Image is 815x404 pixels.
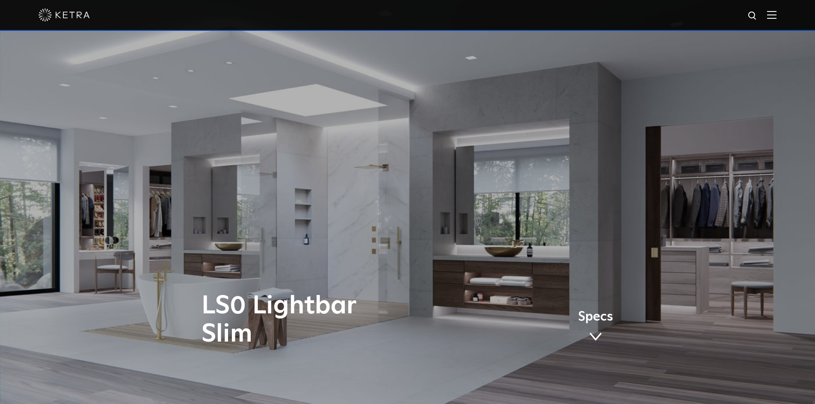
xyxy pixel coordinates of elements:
img: search icon [747,11,758,21]
a: Specs [578,311,613,344]
img: Hamburger%20Nav.svg [767,11,776,19]
h1: LS0 Lightbar Slim [202,292,443,348]
img: ketra-logo-2019-white [39,9,90,21]
span: Specs [578,311,613,323]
